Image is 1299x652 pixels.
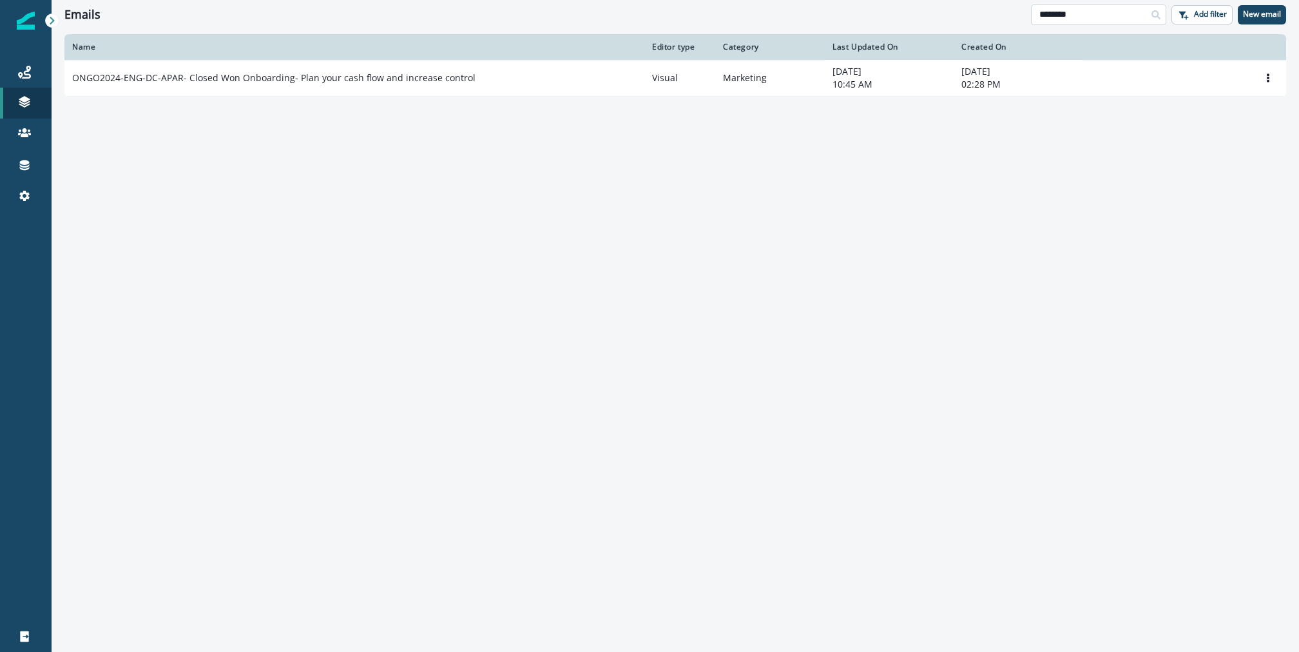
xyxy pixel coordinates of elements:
div: Editor type [652,42,707,52]
h1: Emails [64,8,101,22]
div: Created On [961,42,1075,52]
td: Visual [644,60,715,97]
button: New email [1238,5,1286,24]
p: [DATE] [961,65,1075,78]
div: Category [723,42,817,52]
div: Name [72,42,637,52]
div: Last Updated On [832,42,946,52]
p: 10:45 AM [832,78,946,91]
button: Add filter [1171,5,1233,24]
p: New email [1243,10,1281,19]
td: Marketing [715,60,825,97]
a: ONGO2024-ENG-DC-APAR- Closed Won Onboarding- Plan your cash flow and increase controlVisualMarket... [64,60,1286,97]
p: 02:28 PM [961,78,1075,91]
img: Inflection [17,12,35,30]
p: Add filter [1194,10,1227,19]
p: [DATE] [832,65,946,78]
p: ONGO2024-ENG-DC-APAR- Closed Won Onboarding- Plan your cash flow and increase control [72,72,476,84]
button: Options [1258,68,1278,88]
